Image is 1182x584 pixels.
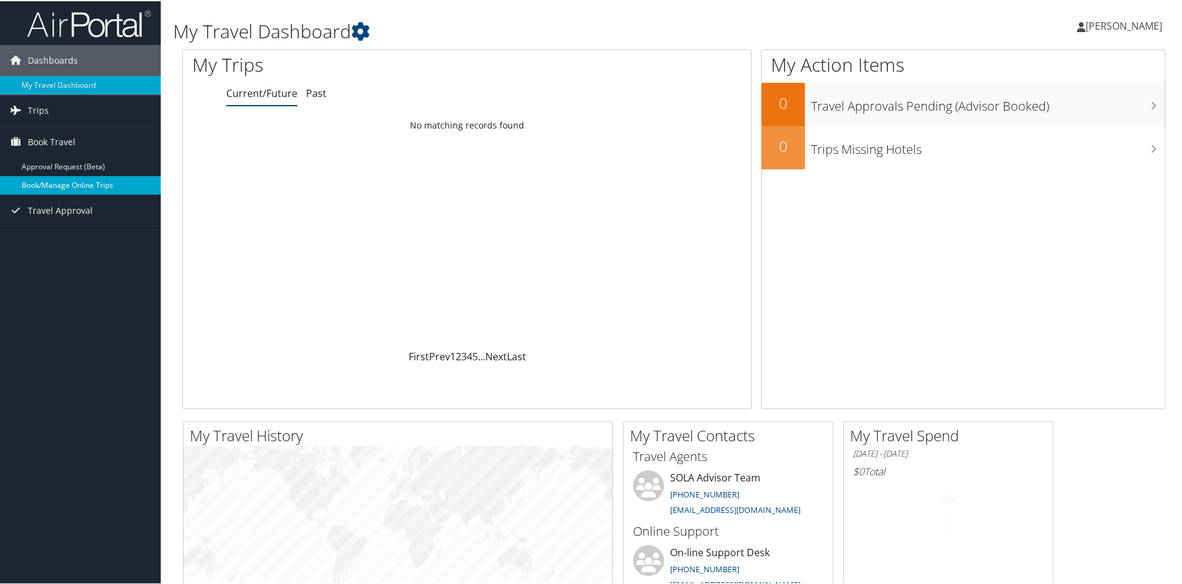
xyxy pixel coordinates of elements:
span: $0 [853,463,864,477]
a: 1 [450,349,456,362]
a: 2 [456,349,461,362]
a: [PERSON_NAME] [1077,6,1175,43]
h3: Trips Missing Hotels [811,133,1165,157]
h2: My Travel Spend [850,424,1053,445]
h1: My Trips [192,51,505,77]
a: [EMAIL_ADDRESS][DOMAIN_NAME] [670,503,801,514]
h6: Total [853,463,1044,477]
li: SOLA Advisor Team [627,469,830,520]
h6: [DATE] - [DATE] [853,447,1044,459]
h2: My Travel History [190,424,612,445]
a: [PHONE_NUMBER] [670,488,739,499]
h2: My Travel Contacts [630,424,833,445]
a: 3 [461,349,467,362]
span: Travel Approval [28,194,93,225]
tspan: 0% [943,496,953,503]
h2: 0 [762,135,805,156]
a: First [409,349,429,362]
span: Dashboards [28,44,78,75]
a: Last [507,349,526,362]
a: 4 [467,349,472,362]
span: Book Travel [28,125,75,156]
a: [PHONE_NUMBER] [670,562,739,573]
h3: Online Support [633,522,823,539]
a: Prev [429,349,450,362]
a: 0Trips Missing Hotels [762,125,1165,168]
a: Past [306,85,326,99]
a: Next [485,349,507,362]
h1: My Travel Dashboard [173,17,841,43]
span: [PERSON_NAME] [1086,18,1162,32]
img: airportal-logo.png [27,8,151,37]
h3: Travel Approvals Pending (Advisor Booked) [811,90,1165,114]
a: 0Travel Approvals Pending (Advisor Booked) [762,82,1165,125]
a: 5 [472,349,478,362]
h2: 0 [762,91,805,112]
td: No matching records found [183,113,751,135]
span: Trips [28,94,49,125]
a: Current/Future [226,85,297,99]
h1: My Action Items [762,51,1165,77]
span: … [478,349,485,362]
h3: Travel Agents [633,447,823,464]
